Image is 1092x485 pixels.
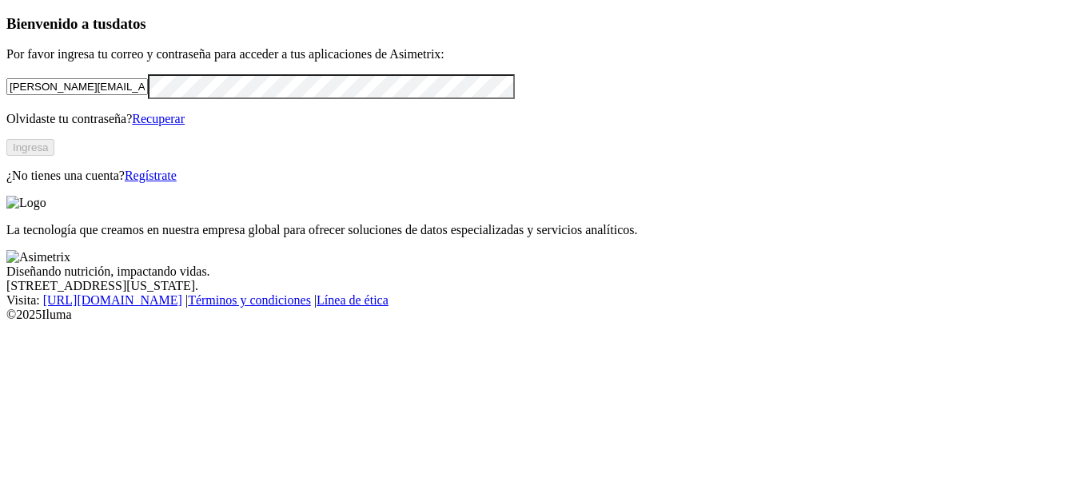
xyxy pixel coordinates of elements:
[6,47,1086,62] p: Por favor ingresa tu correo y contraseña para acceder a tus aplicaciones de Asimetrix:
[6,250,70,264] img: Asimetrix
[6,169,1086,183] p: ¿No tienes una cuenta?
[6,308,1086,322] div: © 2025 Iluma
[6,139,54,156] button: Ingresa
[6,196,46,210] img: Logo
[112,15,146,32] span: datos
[6,264,1086,279] div: Diseñando nutrición, impactando vidas.
[6,293,1086,308] div: Visita : | |
[6,15,1086,33] h3: Bienvenido a tus
[125,169,177,182] a: Regístrate
[43,293,182,307] a: [URL][DOMAIN_NAME]
[6,112,1086,126] p: Olvidaste tu contraseña?
[6,279,1086,293] div: [STREET_ADDRESS][US_STATE].
[317,293,389,307] a: Línea de ética
[6,78,148,95] input: Tu correo
[188,293,311,307] a: Términos y condiciones
[132,112,185,125] a: Recuperar
[6,223,1086,237] p: La tecnología que creamos en nuestra empresa global para ofrecer soluciones de datos especializad...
